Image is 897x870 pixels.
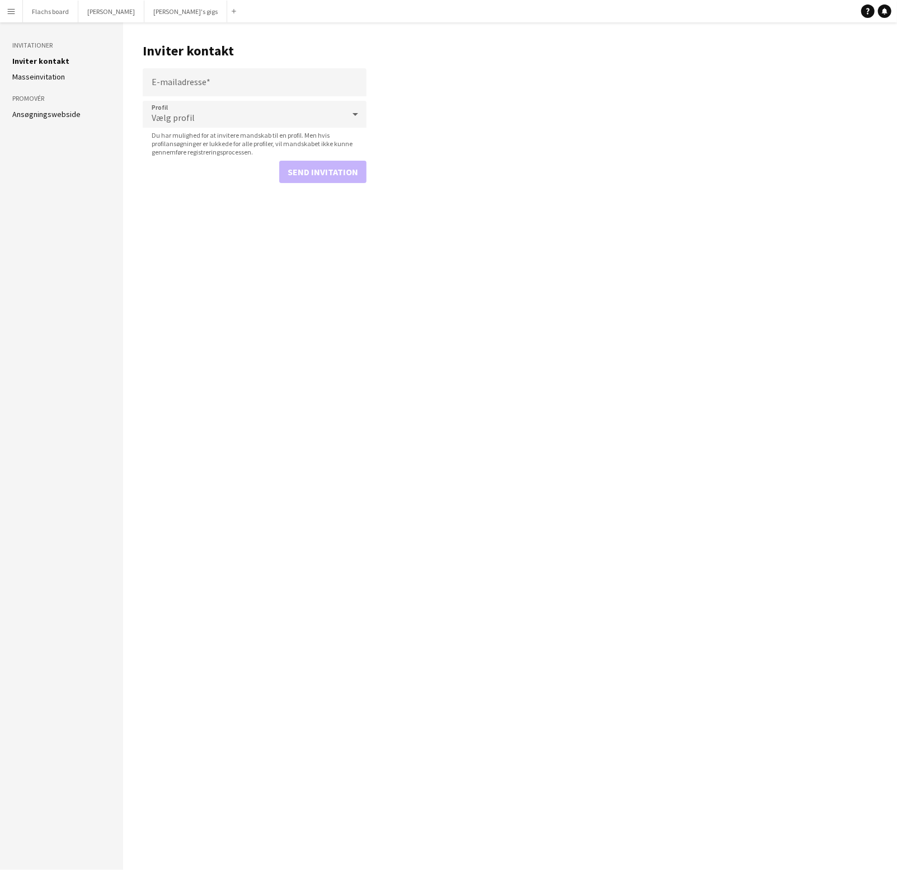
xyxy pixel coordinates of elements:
[12,93,111,104] h3: Promovér
[78,1,144,22] button: [PERSON_NAME]
[23,1,78,22] button: Flachs board
[143,43,367,59] h1: Inviter kontakt
[12,109,81,119] a: Ansøgningswebside
[12,72,65,82] a: Masseinvitation
[12,40,111,50] h3: Invitationer
[152,112,195,123] span: Vælg profil
[144,1,227,22] button: [PERSON_NAME]'s gigs
[12,56,69,66] a: Inviter kontakt
[143,131,367,156] span: Du har mulighed for at invitere mandskab til en profil. Men hvis profilansøgninger er lukkede for...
